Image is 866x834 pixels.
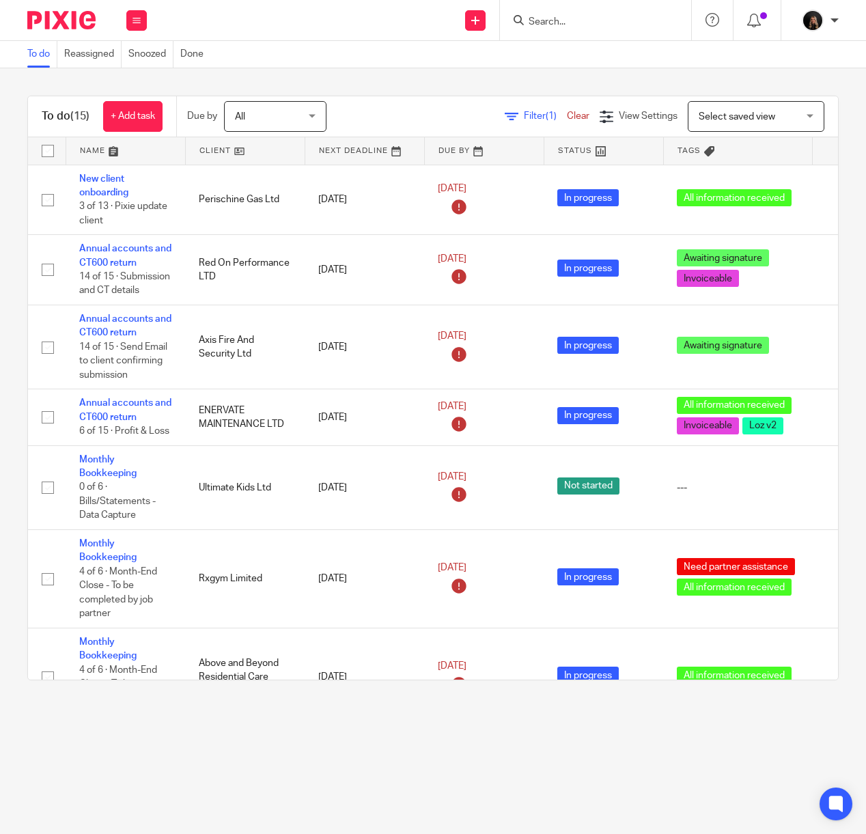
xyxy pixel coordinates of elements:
a: Snoozed [128,41,173,68]
a: Monthly Bookkeeping [79,539,137,562]
td: Above and Beyond Residential Care Services Ltd [185,628,305,726]
span: [DATE] [438,563,466,572]
td: [DATE] [305,529,424,628]
a: Annual accounts and CT600 return [79,314,171,337]
span: 4 of 6 · Month-End Close - To be completed by job partner [79,567,157,619]
td: [DATE] [305,389,424,445]
span: 3 of 13 · Pixie update client [79,201,167,225]
a: Reassigned [64,41,122,68]
a: New client onboarding [79,174,128,197]
td: [DATE] [305,165,424,235]
span: All information received [677,579,792,596]
span: View Settings [619,111,678,121]
span: [DATE] [438,402,466,411]
span: In progress [557,337,619,354]
td: [DATE] [305,628,424,726]
span: In progress [557,568,619,585]
span: All information received [677,667,792,684]
td: Red On Performance LTD [185,235,305,305]
a: + Add task [103,101,163,132]
td: [DATE] [305,235,424,305]
span: (15) [70,111,89,122]
a: Annual accounts and CT600 return [79,244,171,267]
span: Awaiting signature [677,249,769,266]
span: In progress [557,189,619,206]
span: Invoiceable [677,270,739,287]
a: Monthly Bookkeeping [79,455,137,478]
span: 4 of 6 · Month-End Close - To be completed by job partner [79,665,157,717]
td: Ultimate Kids Ltd [185,445,305,529]
div: --- [677,481,798,495]
a: Clear [567,111,589,121]
span: Not started [557,477,619,495]
p: Due by [187,109,217,123]
span: (1) [546,111,557,121]
span: In progress [557,260,619,277]
span: Invoiceable [677,417,739,434]
span: 14 of 15 · Submission and CT details [79,272,170,296]
span: 0 of 6 · Bills/Statements - Data Capture [79,483,156,520]
span: [DATE] [438,472,466,482]
a: Done [180,41,210,68]
span: [DATE] [438,661,466,671]
span: Loz v2 [742,417,783,434]
a: Annual accounts and CT600 return [79,398,171,421]
span: [DATE] [438,331,466,341]
span: In progress [557,407,619,424]
span: Need partner assistance [677,558,795,575]
span: 14 of 15 · Send Email to client confirming submission [79,342,167,380]
span: 6 of 15 · Profit & Loss [79,426,169,436]
span: All information received [677,189,792,206]
td: [DATE] [305,445,424,529]
td: Perischine Gas Ltd [185,165,305,235]
a: Monthly Bookkeeping [79,637,137,661]
span: All [235,112,245,122]
span: All information received [677,397,792,414]
img: 455A9867.jpg [802,10,824,31]
span: Select saved view [699,112,775,122]
span: [DATE] [438,254,466,264]
h1: To do [42,109,89,124]
td: Axis Fire And Security Ltd [185,305,305,389]
span: [DATE] [438,184,466,193]
td: ENERVATE MAINTENANCE LTD [185,389,305,445]
span: In progress [557,667,619,684]
td: [DATE] [305,305,424,389]
a: To do [27,41,57,68]
span: Tags [678,147,701,154]
span: Filter [524,111,567,121]
img: Pixie [27,11,96,29]
td: Rxgym Limited [185,529,305,628]
input: Search [527,16,650,29]
span: Awaiting signature [677,337,769,354]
